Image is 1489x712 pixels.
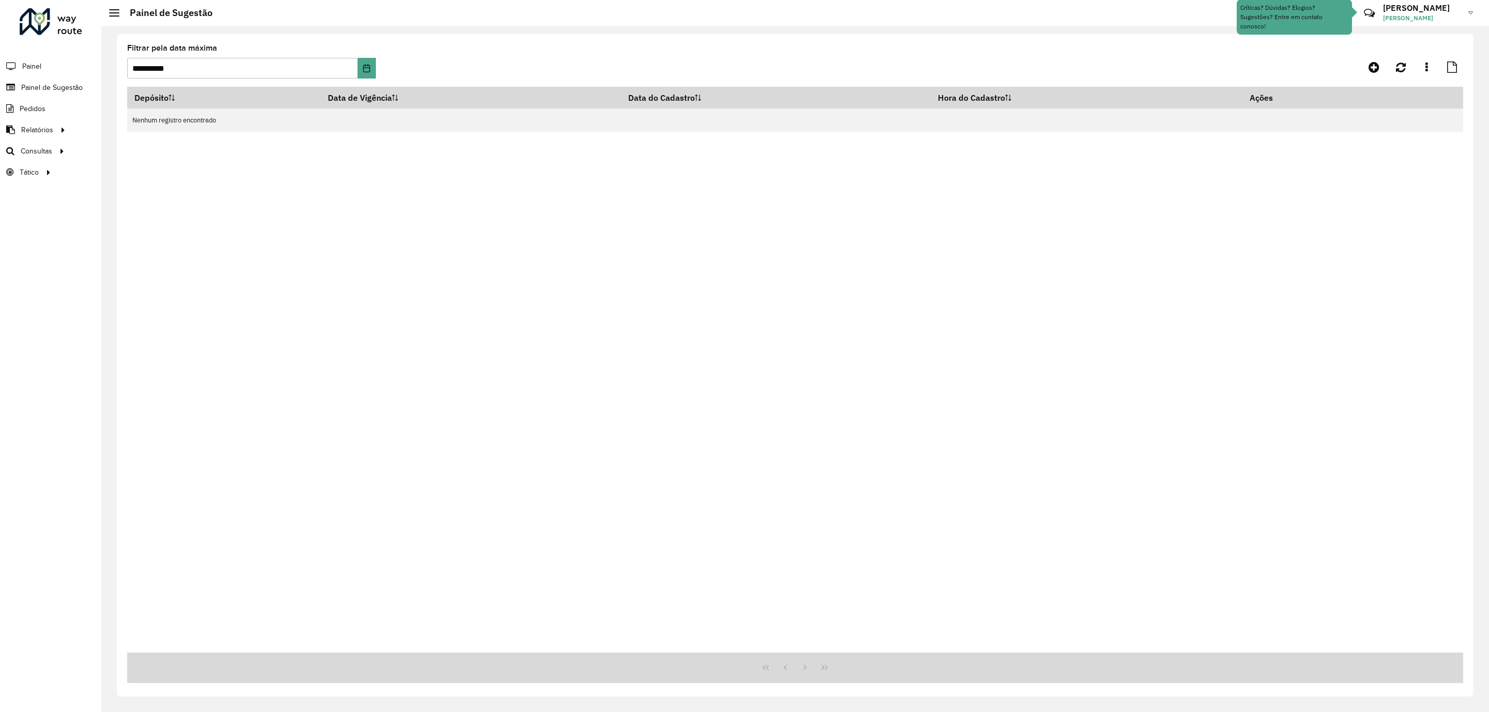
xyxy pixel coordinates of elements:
[21,146,52,157] span: Consultas
[127,87,321,109] th: Depósito
[21,82,83,93] span: Painel de Sugestão
[931,87,1242,109] th: Hora do Cadastro
[321,87,621,109] th: Data de Vigência
[127,42,217,54] label: Filtrar pela data máxima
[621,87,931,109] th: Data do Cadastro
[22,61,41,72] span: Painel
[21,125,53,135] span: Relatórios
[358,58,376,79] button: Choose Date
[1383,3,1461,13] h3: [PERSON_NAME]
[127,109,1463,132] td: Nenhum registro encontrado
[1242,87,1304,109] th: Ações
[119,7,212,19] h2: Painel de Sugestão
[20,167,39,178] span: Tático
[1358,2,1380,24] a: Contato Rápido
[20,103,45,114] span: Pedidos
[1383,13,1461,23] span: [PERSON_NAME]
